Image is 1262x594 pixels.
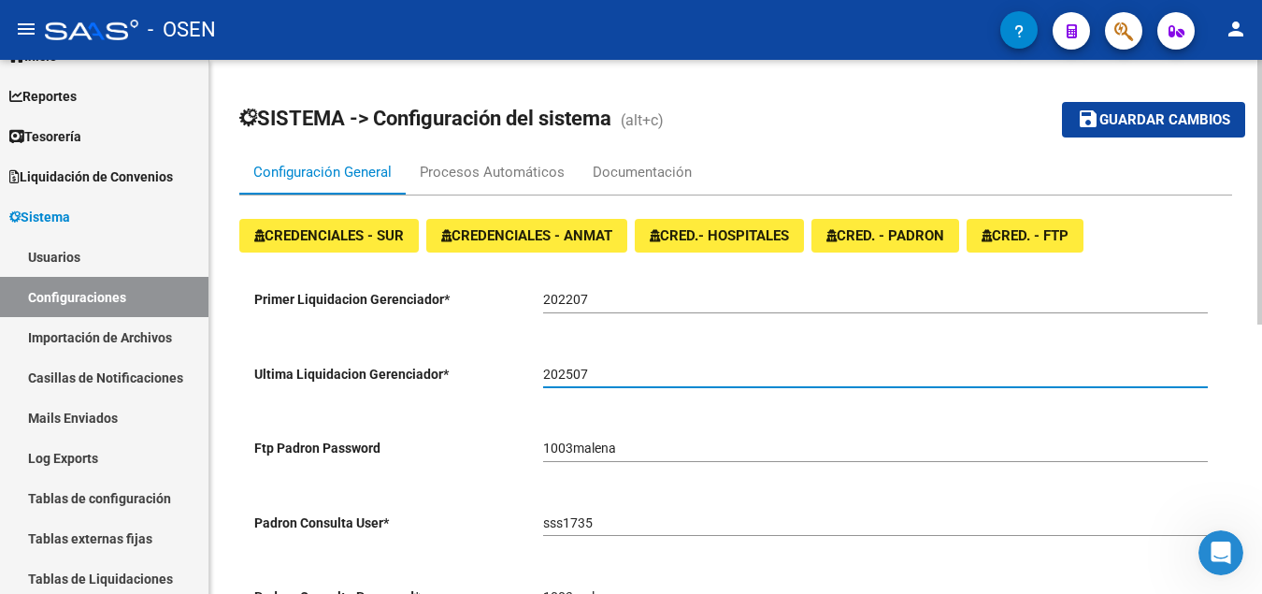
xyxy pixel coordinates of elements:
p: Padron Consulta User [254,513,543,533]
p: Primer Liquidacion Gerenciador [254,289,543,310]
span: Liquidación de Convenios [9,167,173,187]
button: CREDENCIALES - ANMAT [426,219,627,253]
span: Guardar cambios [1099,112,1230,129]
button: CREDENCIALES - SUR [239,219,419,253]
span: Sistema [9,207,70,227]
div: Configuración General [253,162,392,182]
iframe: Intercom live chat [1198,530,1243,575]
span: Reportes [9,86,77,107]
button: CRED. - FTP [967,219,1083,253]
div: Documentación [593,162,692,182]
span: SISTEMA -> Configuración del sistema [239,107,611,130]
p: Ftp Padron Password [254,438,543,458]
mat-icon: person [1225,18,1247,40]
span: Tesorería [9,126,81,147]
button: Guardar cambios [1062,102,1245,137]
span: CREDENCIALES - ANMAT [441,227,612,244]
span: CREDENCIALES - SUR [254,227,404,244]
mat-icon: save [1077,108,1099,130]
span: - OSEN [148,9,216,51]
span: CRED. - PADRON [826,227,944,244]
p: Ultima Liquidacion Gerenciador [254,364,543,384]
span: (alt+c) [621,111,664,129]
mat-icon: menu [15,18,37,40]
button: CRED.- HOSPITALES [635,219,804,253]
button: CRED. - PADRON [811,219,959,253]
div: Procesos Automáticos [420,162,565,182]
span: CRED.- HOSPITALES [650,227,789,244]
span: CRED. - FTP [982,227,1068,244]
